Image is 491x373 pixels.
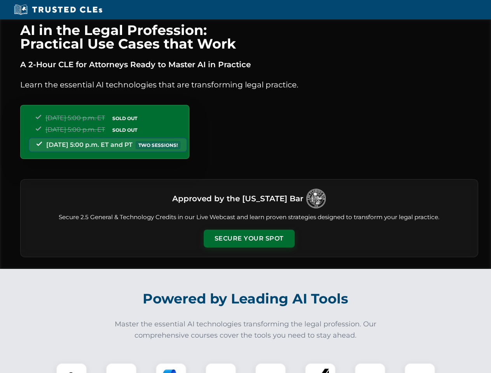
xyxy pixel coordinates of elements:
span: [DATE] 5:00 p.m. ET [45,114,105,122]
p: A 2-Hour CLE for Attorneys Ready to Master AI in Practice [20,58,478,71]
p: Learn the essential AI technologies that are transforming legal practice. [20,78,478,91]
button: Secure Your Spot [204,230,295,248]
h2: Powered by Leading AI Tools [30,285,461,312]
p: Master the essential AI technologies transforming the legal profession. Our comprehensive courses... [110,319,382,341]
span: SOLD OUT [110,126,140,134]
span: [DATE] 5:00 p.m. ET [45,126,105,133]
img: Logo [306,189,326,208]
h3: Approved by the [US_STATE] Bar [172,192,303,206]
p: Secure 2.5 General & Technology Credits in our Live Webcast and learn proven strategies designed ... [30,213,468,222]
span: SOLD OUT [110,114,140,122]
img: Trusted CLEs [12,4,105,16]
h1: AI in the Legal Profession: Practical Use Cases that Work [20,23,478,51]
